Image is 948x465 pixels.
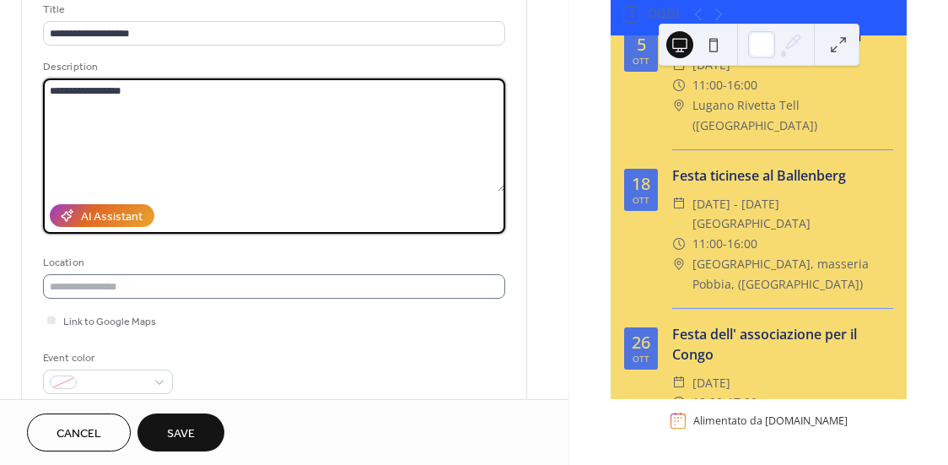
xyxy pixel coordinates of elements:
[633,57,649,65] div: ott
[167,425,195,443] span: Save
[692,254,893,295] span: [GEOGRAPHIC_DATA], masseria Pobbia, ([GEOGRAPHIC_DATA])
[692,194,893,235] span: [DATE] - [DATE][GEOGRAPHIC_DATA]
[727,392,757,413] span: 17:00
[137,414,224,451] button: Save
[632,176,650,192] div: 18
[727,234,757,254] span: 16:00
[672,392,686,413] div: ​
[633,196,649,204] div: ott
[692,95,893,136] span: Lugano Rivetta Tell ([GEOGRAPHIC_DATA])
[693,414,848,428] div: Alimentato da
[632,334,650,351] div: 26
[43,349,170,367] div: Event color
[63,313,156,331] span: Link to Google Maps
[672,194,686,214] div: ​
[672,234,686,254] div: ​
[672,75,686,95] div: ​
[637,36,646,53] div: 5
[692,75,723,95] span: 11:00
[50,204,154,227] button: AI Assistant
[692,234,723,254] span: 11:00
[672,254,686,274] div: ​
[692,392,723,413] span: 12:00
[727,75,757,95] span: 16:00
[43,1,502,19] div: Title
[672,165,893,186] div: Festa ticinese al Ballenberg
[633,354,649,363] div: ott
[723,392,727,413] span: -
[672,373,686,393] div: ​
[765,414,848,428] a: [DOMAIN_NAME]
[723,75,727,95] span: -
[692,373,730,393] span: [DATE]
[723,234,727,254] span: -
[81,208,143,226] div: AI Assistant
[57,425,101,443] span: Cancel
[43,58,502,76] div: Description
[27,414,131,451] button: Cancel
[43,254,502,272] div: Location
[672,95,686,116] div: ​
[672,324,893,365] div: Festa dell' associazione per il Congo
